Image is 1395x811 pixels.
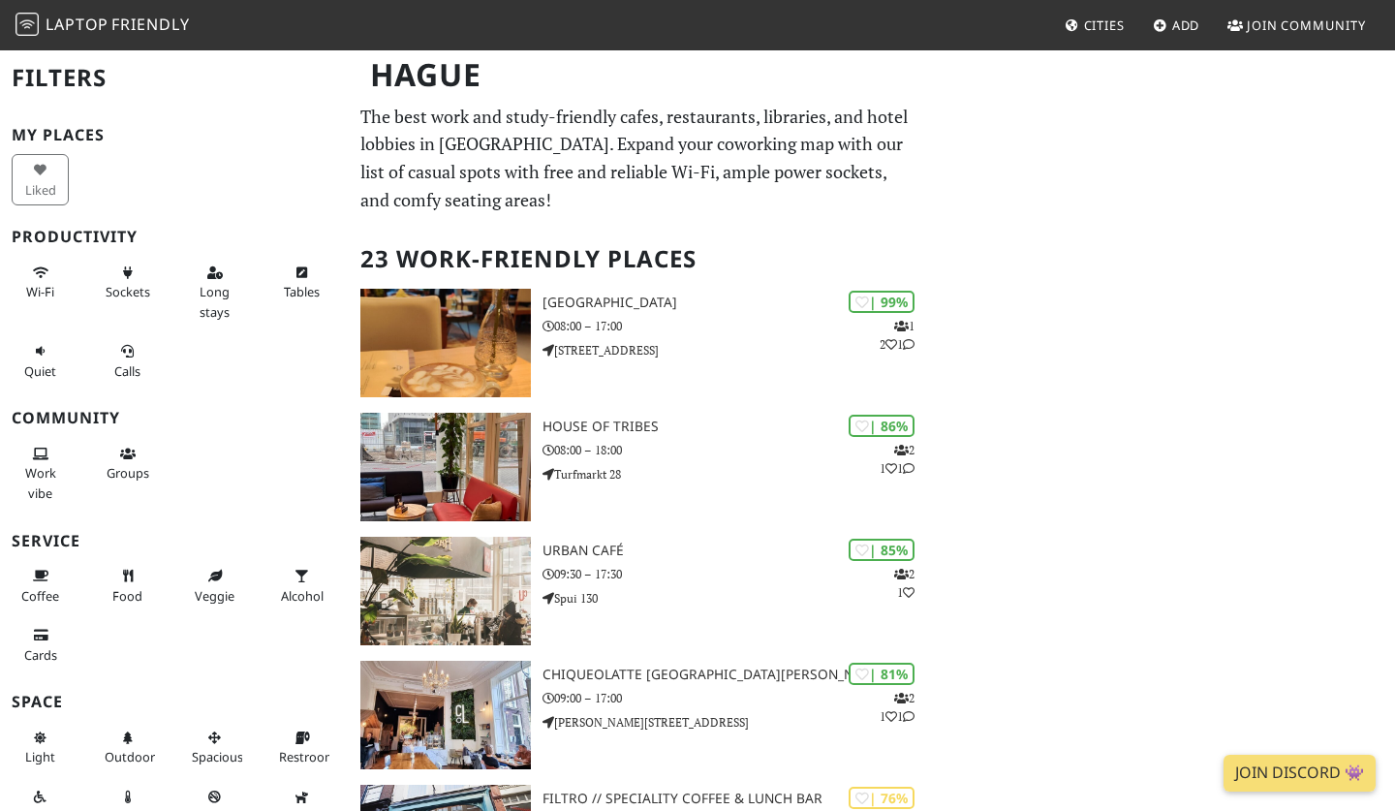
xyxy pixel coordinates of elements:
div: | 81% [849,663,914,685]
span: Long stays [200,283,230,320]
div: | 86% [849,415,914,437]
p: 09:00 – 17:00 [542,689,930,707]
p: 2 1 1 [880,441,914,478]
h3: [GEOGRAPHIC_DATA] [542,295,930,311]
button: Light [12,722,69,773]
a: House of Tribes | 86% 211 House of Tribes 08:00 – 18:00 Turfmarkt 28 [349,413,930,521]
a: Add [1145,8,1208,43]
img: Chiqueolatte Den Haag [360,661,531,769]
button: Sockets [99,257,156,308]
button: Cards [12,619,69,671]
p: The best work and study-friendly cafes, restaurants, libraries, and hotel lobbies in [GEOGRAPHIC_... [360,103,918,214]
p: 08:00 – 17:00 [542,317,930,335]
button: Coffee [12,560,69,611]
span: Join Community [1247,16,1366,34]
a: Join Discord 👾 [1224,755,1376,792]
button: Work vibe [12,438,69,509]
span: Stable Wi-Fi [26,283,54,300]
button: Quiet [12,335,69,387]
button: Long stays [186,257,243,328]
h1: Hague [355,48,926,102]
button: Groups [99,438,156,489]
p: 09:30 – 17:30 [542,565,930,583]
span: Food [112,587,142,605]
button: Outdoor [99,722,156,773]
span: Natural light [25,748,55,765]
a: Join Community [1220,8,1374,43]
span: Cities [1084,16,1125,34]
span: Outdoor area [105,748,155,765]
span: Power sockets [106,283,150,300]
span: Alcohol [281,587,324,605]
p: [PERSON_NAME][STREET_ADDRESS] [542,713,930,732]
a: Cities [1057,8,1132,43]
div: | 99% [849,291,914,313]
button: Spacious [186,722,243,773]
a: Urban Café | 85% 21 Urban Café 09:30 – 17:30 Spui 130 [349,537,930,645]
span: Veggie [195,587,234,605]
h3: My Places [12,126,337,144]
span: Group tables [107,464,149,482]
img: Urban Café [360,537,531,645]
span: People working [25,464,56,501]
img: LaptopFriendly [15,13,39,36]
span: Coffee [21,587,59,605]
div: | 85% [849,539,914,561]
button: Alcohol [273,560,330,611]
span: Quiet [24,362,56,380]
span: Credit cards [24,646,57,664]
h3: Service [12,532,337,550]
p: Turfmarkt 28 [542,465,930,483]
a: LaptopFriendly LaptopFriendly [15,9,190,43]
button: Veggie [186,560,243,611]
span: Laptop [46,14,108,35]
span: Work-friendly tables [284,283,320,300]
img: Barista Cafe Frederikstraat [360,289,531,397]
span: Video/audio calls [114,362,140,380]
span: Spacious [192,748,243,765]
img: House of Tribes [360,413,531,521]
p: 08:00 – 18:00 [542,441,930,459]
h3: Urban Café [542,543,930,559]
button: Restroom [273,722,330,773]
span: Restroom [279,748,336,765]
h3: Filtro // Speciality Coffee & Lunch Bar [542,791,930,807]
button: Food [99,560,156,611]
h2: Filters [12,48,337,108]
p: Spui 130 [542,589,930,608]
button: Tables [273,257,330,308]
span: Friendly [111,14,189,35]
h2: 23 Work-Friendly Places [360,230,918,289]
h3: Chiqueolatte [GEOGRAPHIC_DATA][PERSON_NAME] [542,667,930,683]
button: Wi-Fi [12,257,69,308]
h3: Space [12,693,337,711]
div: | 76% [849,787,914,809]
p: 2 1 [894,565,914,602]
p: 1 2 1 [880,317,914,354]
h3: Productivity [12,228,337,246]
span: Add [1172,16,1200,34]
p: [STREET_ADDRESS] [542,341,930,359]
h3: Community [12,409,337,427]
p: 2 1 1 [880,689,914,726]
a: Chiqueolatte Den Haag | 81% 211 Chiqueolatte [GEOGRAPHIC_DATA][PERSON_NAME] 09:00 – 17:00 [PERSON... [349,661,930,769]
button: Calls [99,335,156,387]
a: Barista Cafe Frederikstraat | 99% 121 [GEOGRAPHIC_DATA] 08:00 – 17:00 [STREET_ADDRESS] [349,289,930,397]
h3: House of Tribes [542,419,930,435]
